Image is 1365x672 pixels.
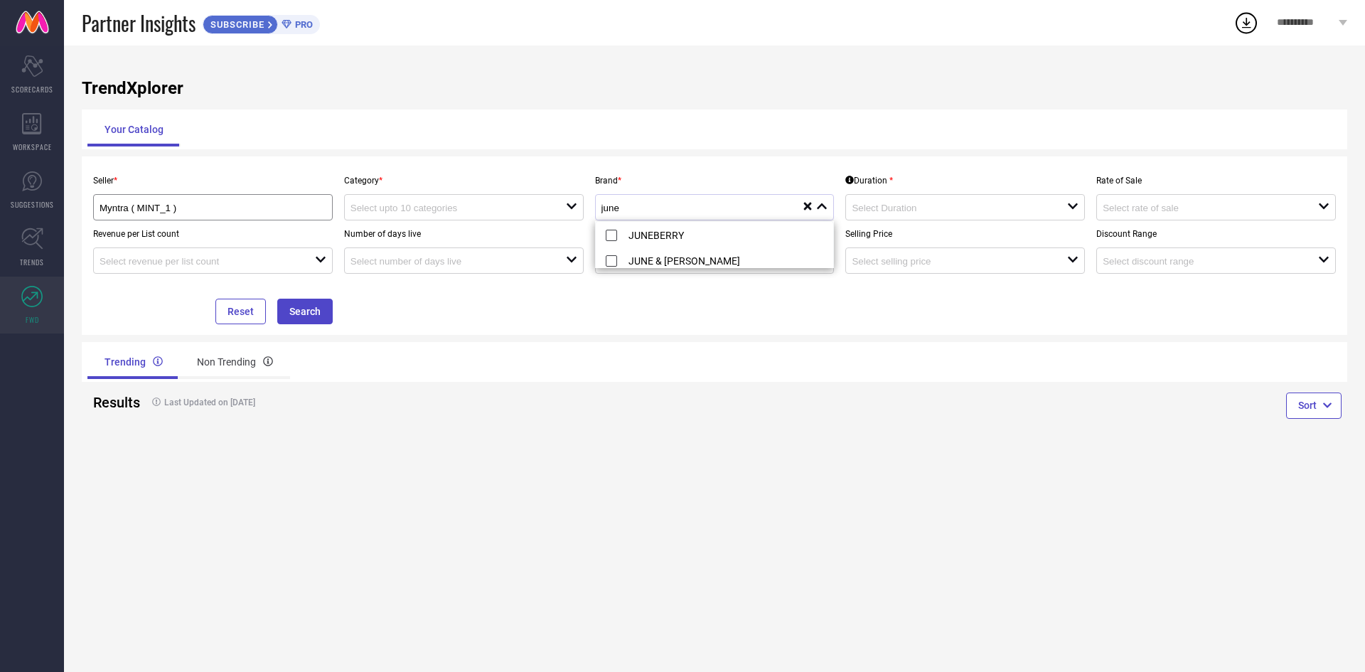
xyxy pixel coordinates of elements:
input: Select selling price [852,256,1046,267]
div: Myntra ( MINT_1 ) [100,201,326,214]
p: Number of days live [344,229,584,239]
span: Partner Insights [82,9,196,38]
div: Non Trending [180,345,290,379]
span: TRENDS [20,257,44,267]
p: Brand [595,176,835,186]
p: Discount Range [1096,229,1336,239]
a: SUBSCRIBEPRO [203,11,320,34]
div: Your Catalog [87,112,181,146]
p: Selling Price [845,229,1085,239]
input: Select Duration [852,203,1046,213]
span: PRO [291,19,313,30]
input: Select seller [100,203,304,213]
p: Rate of Sale [1096,176,1336,186]
input: Select number of days live [350,256,545,267]
button: Reset [215,299,266,324]
div: Trending [87,345,180,379]
span: FWD [26,314,39,325]
li: JUNE & [PERSON_NAME] [596,247,834,273]
p: Revenue per List count [93,229,333,239]
span: SUGGESTIONS [11,199,54,210]
button: Search [277,299,333,324]
h4: Last Updated on [DATE] [145,398,651,407]
p: Seller [93,176,333,186]
span: SCORECARDS [11,84,53,95]
li: JUNEBERRY [596,222,834,247]
h1: TrendXplorer [82,78,1347,98]
span: SUBSCRIBE [203,19,268,30]
h2: Results [93,394,134,411]
span: WORKSPACE [13,142,52,152]
p: Category [344,176,584,186]
div: Duration [845,176,893,186]
input: Select discount range [1103,256,1297,267]
input: Select rate of sale [1103,203,1297,213]
div: Open download list [1233,10,1259,36]
input: Select upto 10 categories [350,203,545,213]
input: Select revenue per list count [100,256,294,267]
button: Sort [1286,393,1342,418]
